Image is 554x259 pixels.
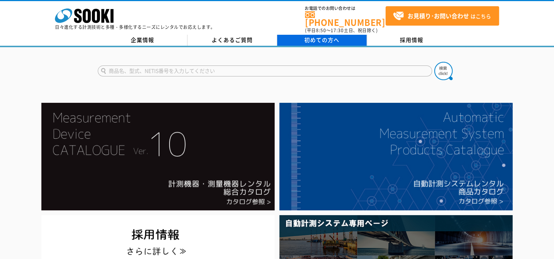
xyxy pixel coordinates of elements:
[98,65,432,76] input: 商品名、型式、NETIS番号を入力してください
[305,27,378,34] span: (平日 ～ 土日、祝日除く)
[408,11,469,20] strong: お見積り･お問い合わせ
[331,27,344,34] span: 17:30
[386,6,499,26] a: お見積り･お問い合わせはこちら
[304,36,339,44] span: 初めての方へ
[55,25,215,29] p: 日々進化する計測技術と多種・多様化するニーズにレンタルでお応えします。
[305,6,386,11] span: お電話でのお問い合わせは
[305,11,386,26] a: [PHONE_NUMBER]
[316,27,326,34] span: 8:50
[98,35,187,46] a: 企業情報
[393,11,491,22] span: はこちら
[367,35,457,46] a: 採用情報
[187,35,277,46] a: よくあるご質問
[41,103,275,210] img: Catalog Ver10
[277,35,367,46] a: 初めての方へ
[434,62,453,80] img: btn_search.png
[279,103,513,210] img: 自動計測システムカタログ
